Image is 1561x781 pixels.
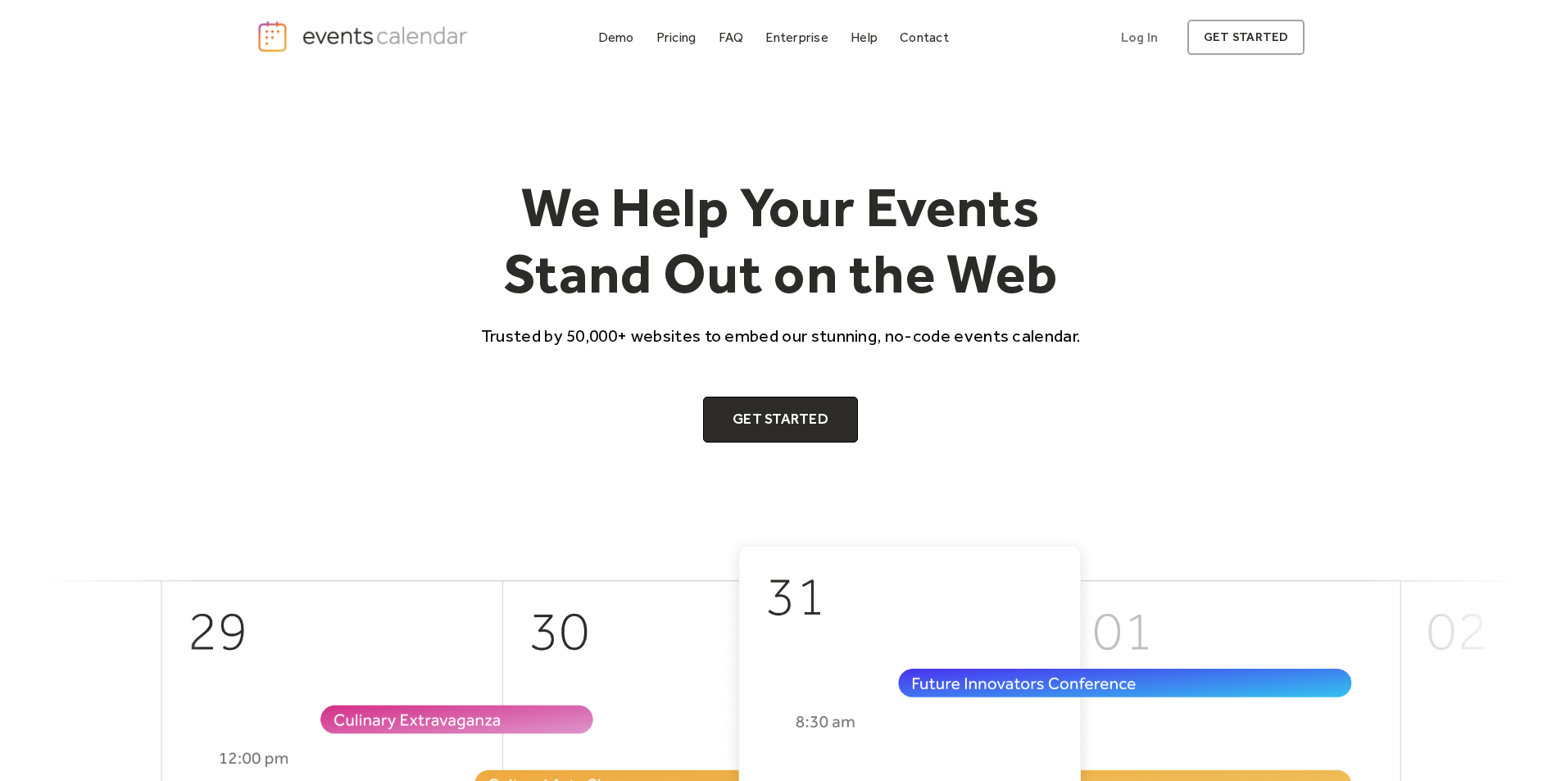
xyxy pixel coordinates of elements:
a: get started [1187,20,1305,55]
a: Pricing [650,26,703,48]
p: Trusted by 50,000+ websites to embed our stunning, no-code events calendar. [466,324,1096,347]
a: Log In [1105,20,1174,55]
a: Get Started [703,397,858,443]
h1: We Help Your Events Stand Out on the Web [466,174,1096,307]
a: Enterprise [759,26,834,48]
a: Help [844,26,884,48]
div: Enterprise [765,33,828,42]
a: Demo [592,26,641,48]
a: FAQ [712,26,751,48]
div: Help [851,33,878,42]
div: FAQ [719,33,744,42]
a: Contact [893,26,955,48]
div: Contact [900,33,949,42]
div: Pricing [656,33,697,42]
div: Demo [598,33,634,42]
